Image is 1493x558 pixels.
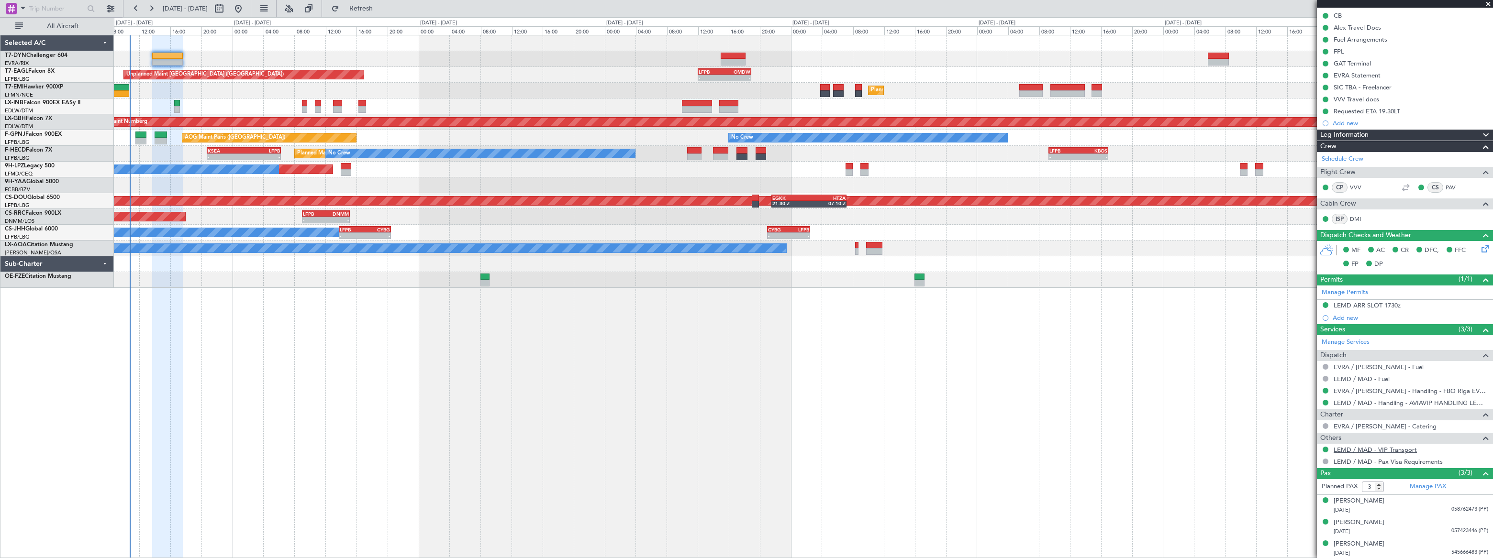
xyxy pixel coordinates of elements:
[1425,246,1439,255] span: DFC,
[606,19,643,27] div: [DATE] - [DATE]
[11,19,104,34] button: All Aircraft
[760,26,791,35] div: 20:00
[88,115,147,129] div: Planned Maint Nurnberg
[1401,246,1409,255] span: CR
[208,148,244,153] div: KSEA
[1332,182,1348,193] div: CP
[636,26,667,35] div: 04:00
[1226,26,1257,35] div: 08:00
[1078,148,1107,153] div: KBOS
[809,195,846,201] div: HTZA
[5,91,33,98] a: LFMN/NCE
[1322,338,1370,347] a: Manage Services
[5,68,55,74] a: T7-EAGLFalcon 8X
[1322,482,1358,492] label: Planned PAX
[5,226,58,232] a: CS-JHHGlobal 6000
[5,195,60,200] a: CS-DOUGlobal 6500
[303,217,326,223] div: -
[5,147,26,153] span: F-HECD
[1376,246,1385,255] span: AC
[140,26,171,35] div: 12:00
[1334,387,1488,395] a: EVRA / [PERSON_NAME] - Handling - FBO Riga EVRA / [PERSON_NAME]
[365,233,390,239] div: -
[699,75,724,81] div: -
[979,19,1015,27] div: [DATE] - [DATE]
[1334,363,1424,371] a: EVRA / [PERSON_NAME] - Fuel
[5,226,25,232] span: CS-JHH
[1334,59,1371,67] div: GAT Terminal
[5,84,63,90] a: T7-EMIHawker 900XP
[1334,35,1387,44] div: Fuel Arrangements
[543,26,574,35] div: 16:00
[1410,482,1446,492] a: Manage PAX
[388,26,419,35] div: 20:00
[5,233,30,241] a: LFPB/LBG
[789,227,809,232] div: LFPB
[1334,95,1379,103] div: VVV Travel docs
[5,242,27,248] span: LX-AOA
[244,148,280,153] div: LFPB
[1446,183,1467,192] a: PAV
[5,131,62,137] a: F-GPNJFalcon 900EX
[1070,26,1101,35] div: 12:00
[1078,154,1107,160] div: -
[5,116,52,121] a: LX-GBHFalcon 7X
[1459,324,1472,334] span: (3/3)
[326,217,349,223] div: -
[420,19,457,27] div: [DATE] - [DATE]
[1334,23,1381,32] div: Alex Travel Docs
[809,200,846,206] div: 07:10 Z
[126,67,284,82] div: Unplanned Maint [GEOGRAPHIC_DATA] ([GEOGRAPHIC_DATA])
[163,4,208,13] span: [DATE] - [DATE]
[574,26,605,35] div: 20:00
[328,146,350,161] div: No Crew
[915,26,946,35] div: 16:00
[5,210,25,216] span: CS-RRC
[5,84,23,90] span: T7-EMI
[109,26,140,35] div: 08:00
[365,227,390,232] div: CYBG
[5,179,26,185] span: 9H-YAA
[1322,288,1368,297] a: Manage Permits
[1451,505,1488,514] span: 058762473 (PP)
[1334,518,1384,527] div: [PERSON_NAME]
[201,26,233,35] div: 20:00
[340,227,365,232] div: LFPB
[1049,154,1078,160] div: -
[1332,214,1348,224] div: ISP
[605,26,636,35] div: 00:00
[244,154,280,160] div: -
[481,26,512,35] div: 08:00
[1334,446,1417,454] a: LEMD / MAD - VIP Transport
[1451,527,1488,535] span: 057423446 (PP)
[1334,47,1344,55] div: FPL
[264,26,295,35] div: 04:00
[234,19,271,27] div: [DATE] - [DATE]
[25,23,101,30] span: All Aircraft
[1334,399,1488,407] a: LEMD / MAD - Handling - AVIAVIP HANDLING LEMD /MAD
[1459,468,1472,478] span: (3/3)
[884,26,915,35] div: 12:00
[1320,324,1345,335] span: Services
[512,26,543,35] div: 12:00
[667,26,698,35] div: 08:00
[1333,119,1488,127] div: Add new
[946,26,977,35] div: 20:00
[450,26,481,35] div: 04:00
[185,131,285,145] div: AOG Maint Paris ([GEOGRAPHIC_DATA])
[1334,539,1384,549] div: [PERSON_NAME]
[1320,274,1343,285] span: Permits
[5,170,33,177] a: LFMD/CEQ
[1132,26,1163,35] div: 20:00
[822,26,853,35] div: 04:00
[1334,71,1381,79] div: EVRA Statement
[5,163,55,169] a: 9H-LPZLegacy 500
[5,195,27,200] span: CS-DOU
[699,69,724,75] div: LFPB
[1427,182,1443,193] div: CS
[419,26,450,35] div: 00:00
[1334,528,1350,535] span: [DATE]
[297,146,448,161] div: Planned Maint [GEOGRAPHIC_DATA] ([GEOGRAPHIC_DATA])
[5,53,67,58] a: T7-DYNChallenger 604
[1320,167,1356,178] span: Flight Crew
